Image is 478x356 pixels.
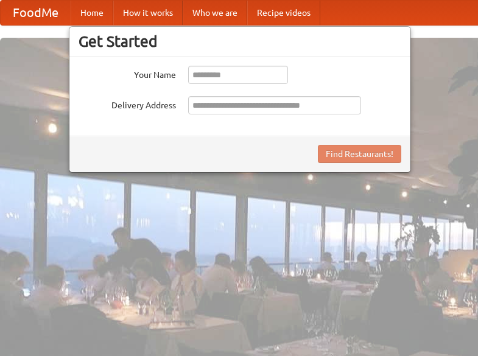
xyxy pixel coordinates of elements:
[1,1,71,25] a: FoodMe
[247,1,320,25] a: Recipe videos
[183,1,247,25] a: Who we are
[79,66,176,81] label: Your Name
[71,1,113,25] a: Home
[79,32,401,51] h3: Get Started
[113,1,183,25] a: How it works
[79,96,176,111] label: Delivery Address
[318,145,401,163] button: Find Restaurants!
